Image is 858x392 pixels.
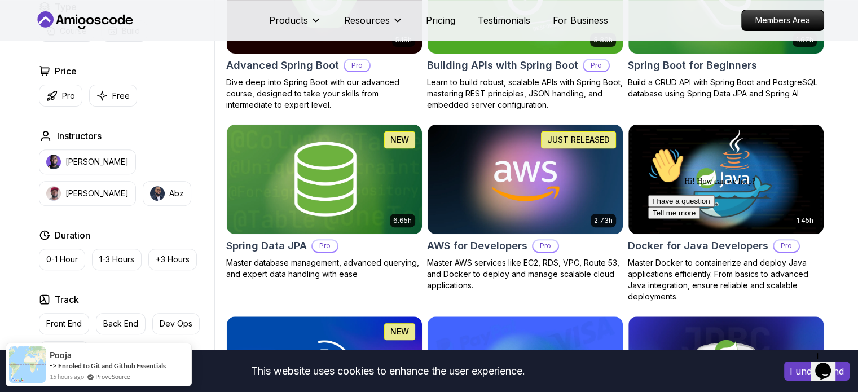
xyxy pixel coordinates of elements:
[50,350,72,360] span: Pooja
[427,77,623,111] p: Learn to build robust, scalable APIs with Spring Boot, mastering REST principles, JSON handling, ...
[644,143,847,341] iframe: chat widget
[143,181,191,206] button: instructor imgAbz
[427,257,623,291] p: Master AWS services like EC2, RDS, VPC, Route 53, and Docker to deploy and manage scalable cloud ...
[584,60,609,71] p: Pro
[160,318,192,329] p: Dev Ops
[811,347,847,381] iframe: chat widget
[103,318,138,329] p: Back End
[390,134,409,146] p: NEW
[5,5,208,76] div: 👋Hi! How can we help?I have a questionTell me more
[5,52,71,64] button: I have a question
[742,10,824,30] p: Members Area
[427,238,527,254] h2: AWS for Developers
[344,14,390,27] p: Resources
[99,254,134,265] p: 1-3 Hours
[5,64,56,76] button: Tell me more
[226,77,423,111] p: Dive deep into Spring Boot with our advanced course, designed to take your skills from intermedia...
[50,372,84,381] span: 15 hours ago
[150,186,165,201] img: instructor img
[226,58,339,73] h2: Advanced Spring Boot
[344,14,403,36] button: Resources
[8,359,767,384] div: This website uses cookies to enhance the user experience.
[594,216,613,225] p: 2.73h
[96,313,146,334] button: Back End
[226,257,423,280] p: Master database management, advanced querying, and expert data handling with ease
[89,85,137,107] button: Free
[390,326,409,337] p: NEW
[39,181,136,206] button: instructor img[PERSON_NAME]
[39,313,89,334] button: Front End
[39,341,89,363] button: Full Stack
[58,362,166,370] a: Enroled to Git and Github Essentials
[313,240,337,252] p: Pro
[741,10,824,31] a: Members Area
[533,240,558,252] p: Pro
[39,249,85,270] button: 0-1 Hour
[393,216,412,225] p: 6.65h
[39,85,82,107] button: Pro
[46,186,61,201] img: instructor img
[39,149,136,174] button: instructor img[PERSON_NAME]
[269,14,308,27] p: Products
[628,125,824,234] img: Docker for Java Developers card
[227,125,422,234] img: Spring Data JPA card
[55,64,77,78] h2: Price
[50,361,57,370] span: ->
[427,58,578,73] h2: Building APIs with Spring Boot
[148,249,197,270] button: +3 Hours
[55,293,79,306] h2: Track
[547,134,610,146] p: JUST RELEASED
[553,14,608,27] a: For Business
[5,34,112,42] span: Hi! How can we help?
[784,362,850,381] button: Accept cookies
[112,90,130,102] p: Free
[55,228,90,242] h2: Duration
[169,188,184,199] p: Abz
[9,346,46,383] img: provesource social proof notification image
[428,125,623,234] img: AWS for Developers card
[427,124,623,291] a: AWS for Developers card2.73hJUST RELEASEDAWS for DevelopersProMaster AWS services like EC2, RDS, ...
[628,124,824,302] a: Docker for Java Developers card1.45hDocker for Java DevelopersProMaster Docker to containerize an...
[628,238,768,254] h2: Docker for Java Developers
[65,188,129,199] p: [PERSON_NAME]
[46,318,82,329] p: Front End
[95,372,130,381] a: ProveSource
[65,156,129,168] p: [PERSON_NAME]
[628,58,757,73] h2: Spring Boot for Beginners
[46,254,78,265] p: 0-1 Hour
[5,5,41,41] img: :wave:
[426,14,455,27] a: Pricing
[92,249,142,270] button: 1-3 Hours
[628,77,824,99] p: Build a CRUD API with Spring Boot and PostgreSQL database using Spring Data JPA and Spring AI
[46,155,61,169] img: instructor img
[152,313,200,334] button: Dev Ops
[345,60,369,71] p: Pro
[57,129,102,143] h2: Instructors
[62,90,75,102] p: Pro
[226,238,307,254] h2: Spring Data JPA
[628,257,824,302] p: Master Docker to containerize and deploy Java applications efficiently. From basics to advanced J...
[269,14,322,36] button: Products
[478,14,530,27] a: Testimonials
[156,254,190,265] p: +3 Hours
[226,124,423,280] a: Spring Data JPA card6.65hNEWSpring Data JPAProMaster database management, advanced querying, and ...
